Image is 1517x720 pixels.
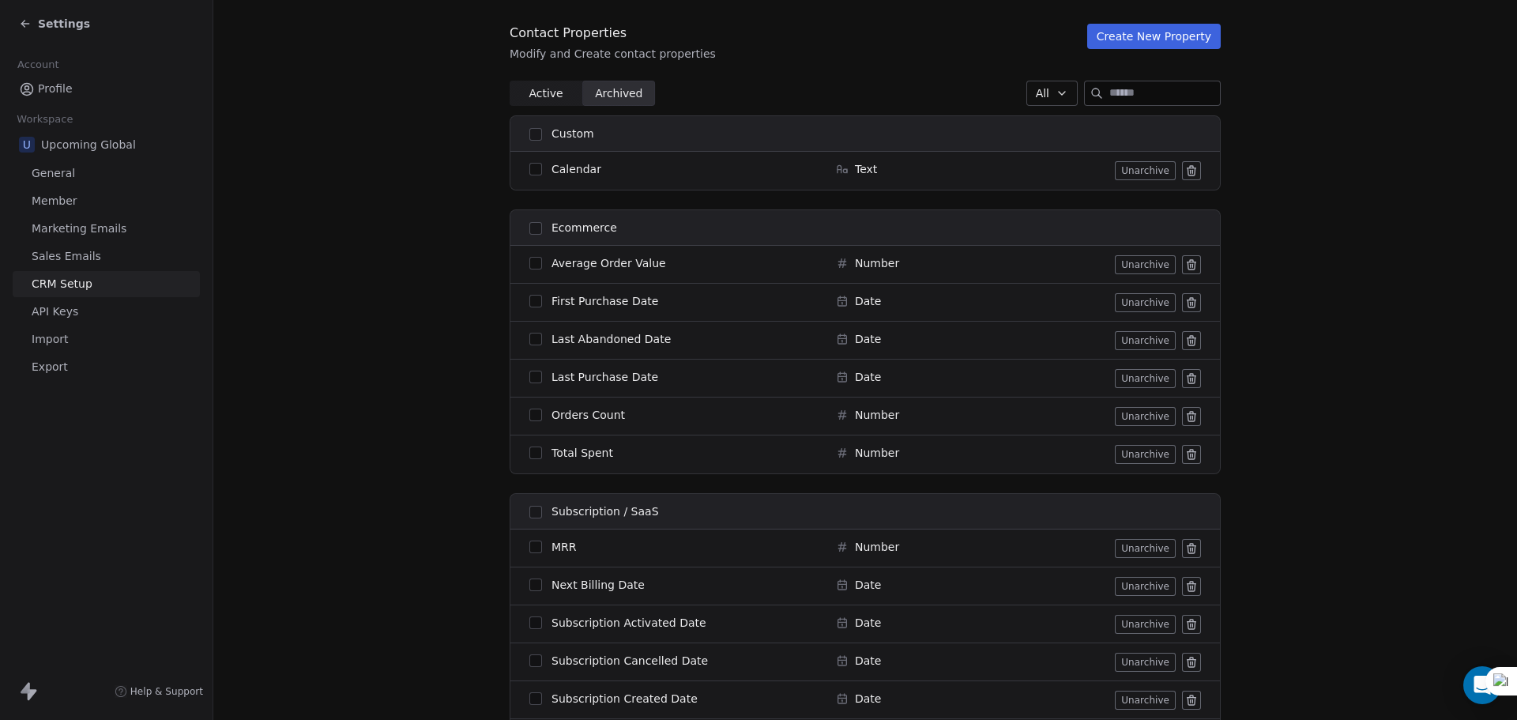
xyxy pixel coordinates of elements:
[551,369,658,385] span: Last Purchase Date
[32,248,101,265] span: Sales Emails
[1115,577,1176,596] button: Unarchive
[32,221,126,237] span: Marketing Emails
[551,220,617,236] span: Ecommerce
[551,691,698,707] span: Subscription Created Date
[32,303,78,320] span: API Keys
[130,685,203,698] span: Help & Support
[13,243,200,270] a: Sales Emails
[551,577,645,593] span: Next Billing Date
[13,160,200,187] a: General
[855,445,899,461] span: Number
[855,577,881,593] span: Date
[19,16,90,32] a: Settings
[855,331,881,347] span: Date
[510,24,716,43] div: Contact Properties
[855,653,881,669] span: Date
[1115,445,1176,464] button: Unarchive
[13,76,200,102] a: Profile
[13,299,200,325] a: API Keys
[855,407,899,423] span: Number
[41,137,136,153] span: Upcoming Global
[551,293,658,309] span: First Purchase Date
[38,81,73,97] span: Profile
[855,255,899,271] span: Number
[551,407,625,423] span: Orders Count
[1115,161,1176,180] button: Unarchive
[855,369,881,385] span: Date
[32,359,68,375] span: Export
[1115,615,1176,634] button: Unarchive
[10,53,66,77] span: Account
[1115,331,1176,350] button: Unarchive
[855,539,899,555] span: Number
[10,107,80,131] span: Workspace
[13,188,200,214] a: Member
[19,137,35,153] span: U
[855,691,881,707] span: Date
[13,326,200,352] a: Import
[1115,293,1176,312] button: Unarchive
[13,216,200,242] a: Marketing Emails
[551,161,601,177] span: Calendar
[1115,407,1176,426] button: Unarchive
[551,653,708,669] span: Subscription Cancelled Date
[551,331,671,347] span: Last Abandoned Date
[32,193,77,209] span: Member
[1115,653,1176,672] button: Unarchive
[13,354,200,380] a: Export
[529,85,563,102] span: Active
[32,276,92,292] span: CRM Setup
[32,331,68,348] span: Import
[13,271,200,297] a: CRM Setup
[1115,539,1176,558] button: Unarchive
[1115,691,1176,710] button: Unarchive
[115,685,203,698] a: Help & Support
[551,615,706,631] span: Subscription Activated Date
[38,16,90,32] span: Settings
[551,445,613,461] span: Total Spent
[855,615,881,631] span: Date
[551,539,577,555] span: MRR
[551,255,666,271] span: Average Order Value
[551,126,594,142] span: Custom
[510,46,716,62] div: Modify and Create contact properties
[1036,85,1049,102] span: All
[1463,666,1501,704] div: Open Intercom Messenger
[855,161,877,177] span: Text
[855,293,881,309] span: Date
[1115,369,1176,388] button: Unarchive
[1115,255,1176,274] button: Unarchive
[32,165,75,182] span: General
[551,503,659,520] span: Subscription / SaaS
[1087,24,1221,49] button: Create New Property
